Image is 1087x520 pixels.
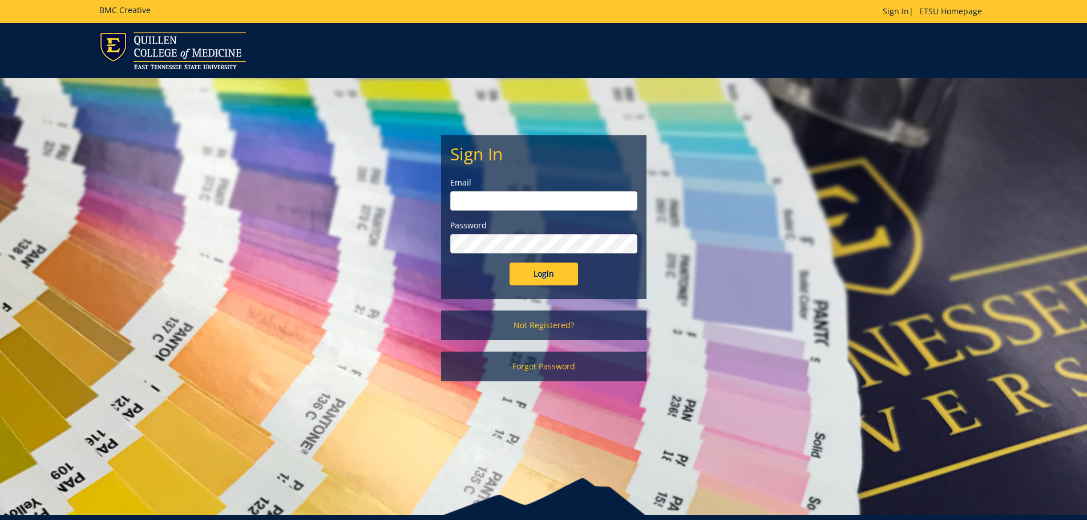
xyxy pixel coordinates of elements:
a: Forgot Password [441,352,646,381]
a: Sign In [883,6,909,17]
p: | [883,6,988,17]
a: ETSU Homepage [914,6,988,17]
h5: BMC Creative [99,6,151,14]
h2: Sign In [450,144,637,163]
img: ETSU logo [99,32,246,69]
label: Email [450,177,637,188]
a: Not Registered? [441,311,646,340]
input: Login [510,263,578,285]
label: Password [450,220,637,231]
